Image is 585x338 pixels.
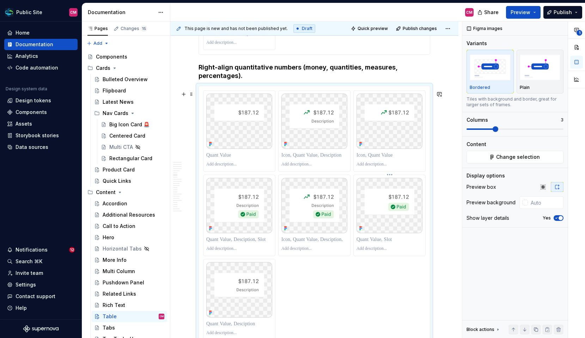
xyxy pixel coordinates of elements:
[96,65,110,72] div: Cards
[16,144,48,151] div: Data sources
[467,116,488,123] div: Columns
[87,26,108,31] div: Pages
[91,322,167,333] a: Tabs
[16,281,36,288] div: Settings
[91,266,167,277] a: Multi Column
[91,164,167,175] a: Product Card
[103,279,144,286] div: Pushdown Panel
[358,26,388,31] span: Quick preview
[141,26,147,31] span: 15
[4,302,78,314] button: Help
[70,10,77,15] div: CM
[4,130,78,141] a: Storybook stories
[5,8,13,17] img: f6f21888-ac52-4431-a6ea-009a12e2bf23.png
[103,234,114,241] div: Hero
[16,132,59,139] div: Storybook stories
[467,141,486,148] div: Content
[85,38,111,48] button: Add
[103,200,127,207] div: Accordion
[394,24,440,34] button: Publish changes
[93,41,102,46] span: Add
[511,9,530,16] span: Preview
[467,40,487,47] div: Variants
[16,53,38,60] div: Analytics
[91,300,167,311] a: Rich Text
[4,39,78,50] a: Documentation
[467,199,516,206] div: Preview background
[520,54,561,80] img: placeholder
[91,288,167,300] a: Related Links
[98,141,167,153] a: Multi CTA
[520,85,530,90] p: Plain
[577,30,582,36] span: 1
[109,155,152,162] div: Rectangular Card
[543,215,551,221] label: Yes
[103,302,125,309] div: Rich Text
[98,119,167,130] a: Big Icon Card 🚨
[506,6,541,19] button: Preview
[98,130,167,141] a: Centered Card
[16,258,42,265] div: Search ⌘K
[109,144,133,151] div: Multi CTA
[6,86,47,92] div: Design system data
[1,5,80,20] button: Public SiteCM
[16,270,43,277] div: Invite team
[103,98,134,105] div: Latest News
[91,108,167,119] div: Nav Cards
[467,325,501,334] div: Block actions
[349,24,391,34] button: Quick preview
[302,26,312,31] span: Draft
[103,290,136,297] div: Related Links
[470,54,511,80] img: placeholder
[85,187,167,198] div: Content
[109,121,150,128] div: Big Icon Card 🚨
[103,166,135,173] div: Product Card
[474,6,503,19] button: Share
[16,109,47,116] div: Components
[91,277,167,288] a: Pushdown Panel
[467,151,563,163] button: Change selection
[103,245,142,252] div: Horizontal Tabs
[199,63,430,80] h4: Right-align quantitative numbers (money, quantities, measures, percentages).
[103,177,131,185] div: Quick Links
[528,196,563,209] input: Auto
[23,325,59,332] a: Supernova Logo
[561,117,563,123] p: 3
[91,198,167,209] a: Accordion
[4,256,78,267] button: Search ⌘K
[69,247,75,253] span: 12
[85,62,167,74] div: Cards
[496,153,540,161] span: Change selection
[96,189,116,196] div: Content
[467,183,496,191] div: Preview box
[103,268,135,275] div: Multi Column
[4,291,78,302] button: Contact support
[466,10,473,15] div: CM
[96,53,127,60] div: Components
[103,324,115,331] div: Tabs
[467,50,514,93] button: placeholderBordered
[4,118,78,129] a: Assets
[4,27,78,38] a: Home
[4,244,78,255] button: Notifications12
[103,313,117,320] div: Table
[160,313,164,320] div: CM
[403,26,437,31] span: Publish changes
[554,9,572,16] span: Publish
[467,172,505,179] div: Display options
[103,256,127,264] div: More Info
[91,221,167,232] a: Call to Action
[16,304,27,312] div: Help
[16,64,58,71] div: Code automation
[121,26,147,31] div: Changes
[91,243,167,254] a: Horizontal Tabs
[470,85,490,90] p: Bordered
[484,9,499,16] span: Share
[98,153,167,164] a: Rectangular Card
[543,6,582,19] button: Publish
[16,97,51,104] div: Design tokens
[16,246,48,253] div: Notifications
[4,62,78,73] a: Code automation
[467,215,509,222] div: Show layer details
[467,327,494,332] div: Block actions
